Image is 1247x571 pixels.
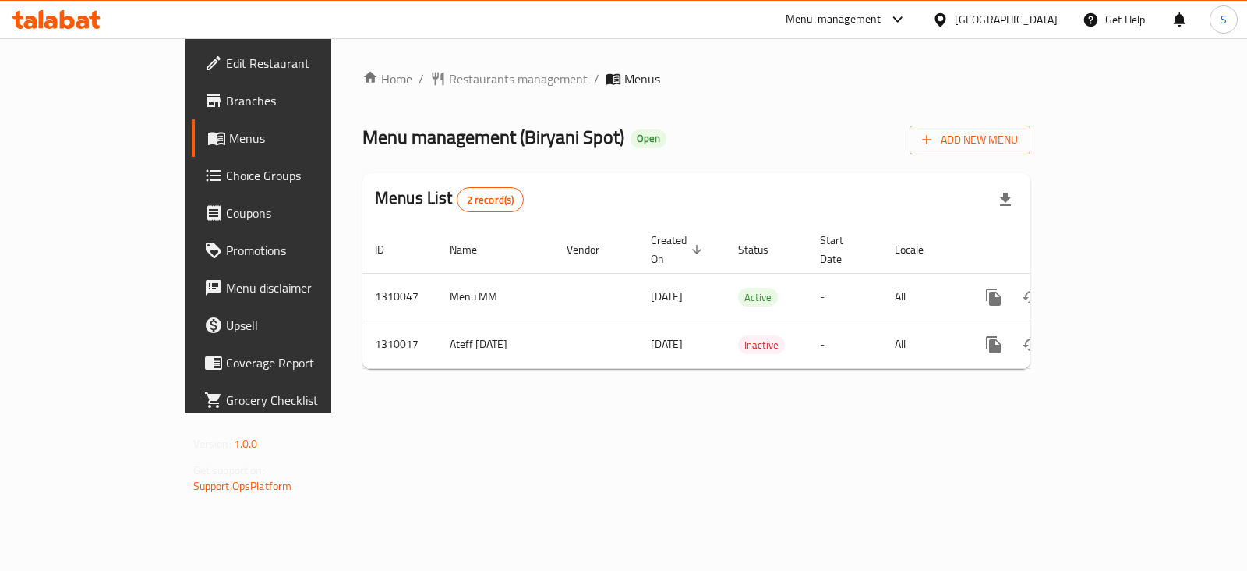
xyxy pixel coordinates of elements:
a: Edit Restaurant [192,44,394,82]
td: All [882,321,963,368]
span: Open [631,132,666,145]
div: Export file [987,181,1024,218]
span: Start Date [820,231,864,268]
span: Grocery Checklist [226,391,381,410]
li: / [419,69,424,88]
span: Promotions [226,241,381,260]
a: Branches [192,82,394,119]
a: Restaurants management [430,69,588,88]
div: Menu-management [786,10,881,29]
a: Promotions [192,232,394,269]
span: S [1221,11,1227,28]
td: - [807,273,882,321]
div: [GEOGRAPHIC_DATA] [955,11,1058,28]
span: Inactive [738,336,785,354]
button: Add New Menu [910,126,1030,154]
span: Menu management ( Biryani Spot ) [362,119,624,154]
button: more [975,326,1012,364]
a: Menu disclaimer [192,269,394,307]
td: 1310017 [362,321,437,368]
span: Get support on: [193,460,265,481]
span: Menus [624,69,660,88]
li: / [594,69,599,88]
span: [DATE] [651,334,683,354]
button: more [975,278,1012,316]
th: Actions [963,226,1137,274]
a: Choice Groups [192,157,394,194]
div: Inactive [738,335,785,354]
div: Total records count [457,187,525,212]
span: ID [375,240,404,259]
a: Coverage Report [192,344,394,381]
span: Choice Groups [226,166,381,185]
span: Upsell [226,316,381,335]
span: Name [450,240,497,259]
td: Ateff [DATE] [437,321,554,368]
span: 1.0.0 [234,434,258,454]
span: Active [738,289,778,307]
a: Grocery Checklist [192,381,394,419]
td: Menu MM [437,273,554,321]
span: 2 record(s) [457,193,524,207]
a: Menus [192,119,394,157]
div: Open [631,129,666,148]
a: Coupons [192,194,394,232]
span: [DATE] [651,286,683,307]
span: Version: [193,434,231,454]
span: Vendor [567,240,620,259]
span: Status [738,240,789,259]
span: Coupons [226,204,381,222]
nav: breadcrumb [362,69,1030,88]
a: Upsell [192,307,394,344]
td: - [807,321,882,368]
span: Coverage Report [226,353,381,372]
span: Add New Menu [922,130,1018,150]
span: Branches [226,91,381,110]
button: Change Status [1012,278,1050,316]
span: Created On [651,231,707,268]
td: 1310047 [362,273,437,321]
table: enhanced table [362,226,1137,369]
span: Locale [895,240,944,259]
h2: Menus List [375,186,524,212]
span: Menu disclaimer [226,278,381,297]
a: Support.OpsPlatform [193,476,292,496]
td: All [882,273,963,321]
span: Restaurants management [449,69,588,88]
span: Menus [229,129,381,147]
span: Edit Restaurant [226,54,381,73]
